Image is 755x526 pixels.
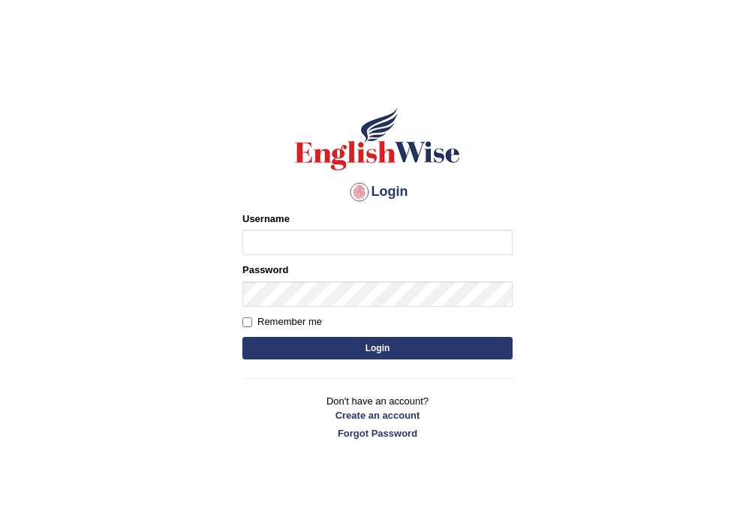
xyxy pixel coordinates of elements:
button: Login [242,337,513,359]
label: Username [242,212,290,226]
img: Logo of English Wise sign in for intelligent practice with AI [292,105,463,173]
a: Create an account [242,408,513,422]
label: Password [242,263,288,277]
input: Remember me [242,317,252,327]
label: Remember me [242,314,322,329]
a: Forgot Password [242,426,513,440]
h4: Login [242,180,513,204]
p: Don't have an account? [242,394,513,440]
